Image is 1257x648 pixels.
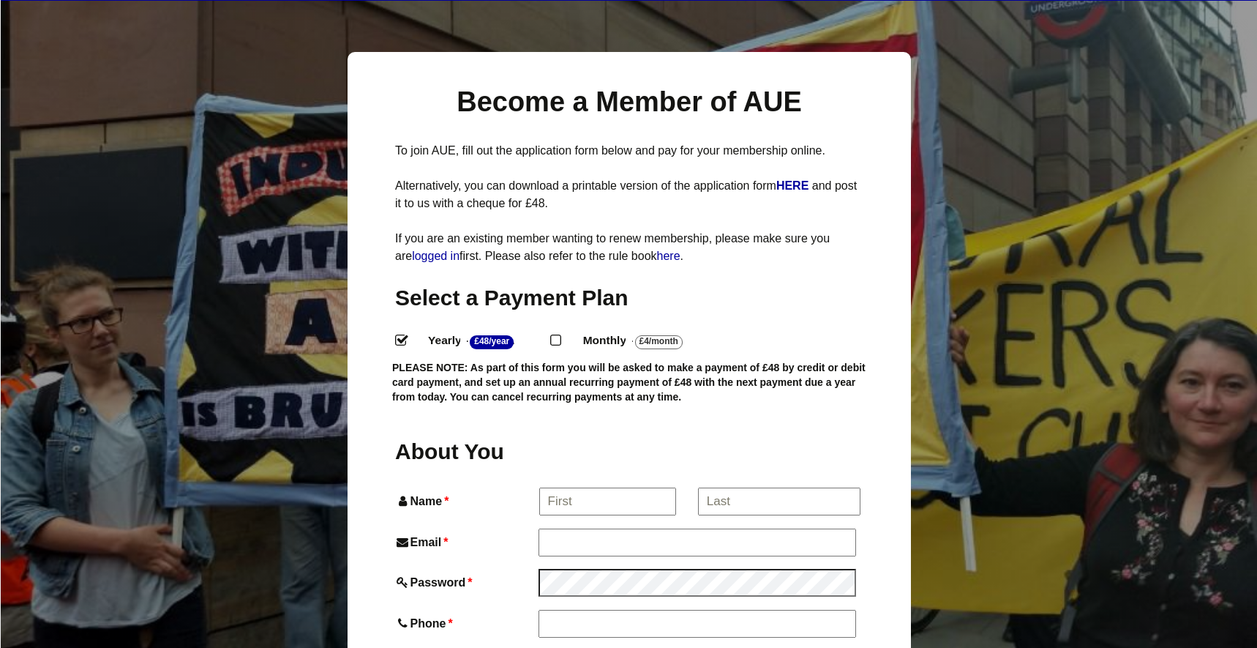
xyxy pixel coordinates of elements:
[395,84,863,120] h1: Become a Member of AUE
[539,488,677,515] input: First
[395,573,536,592] label: Password
[570,330,719,351] label: Monthly - .
[776,179,808,192] strong: HERE
[415,330,550,351] label: Yearly - .
[470,335,514,349] strong: £48/Year
[395,437,536,466] h2: About You
[412,250,459,262] a: logged in
[395,532,536,552] label: Email
[395,177,863,212] p: Alternatively, you can download a printable version of the application form and post it to us wit...
[395,230,863,265] p: If you are an existing member wanting to renew membership, please make sure you are first. Please...
[395,286,628,310] span: Select a Payment Plan
[657,250,680,262] a: here
[395,142,863,160] p: To join AUE, fill out the application form below and pay for your membership online.
[395,491,536,511] label: Name
[698,488,861,515] input: Last
[395,614,536,633] label: Phone
[776,179,812,192] a: HERE
[635,335,683,349] strong: £4/Month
